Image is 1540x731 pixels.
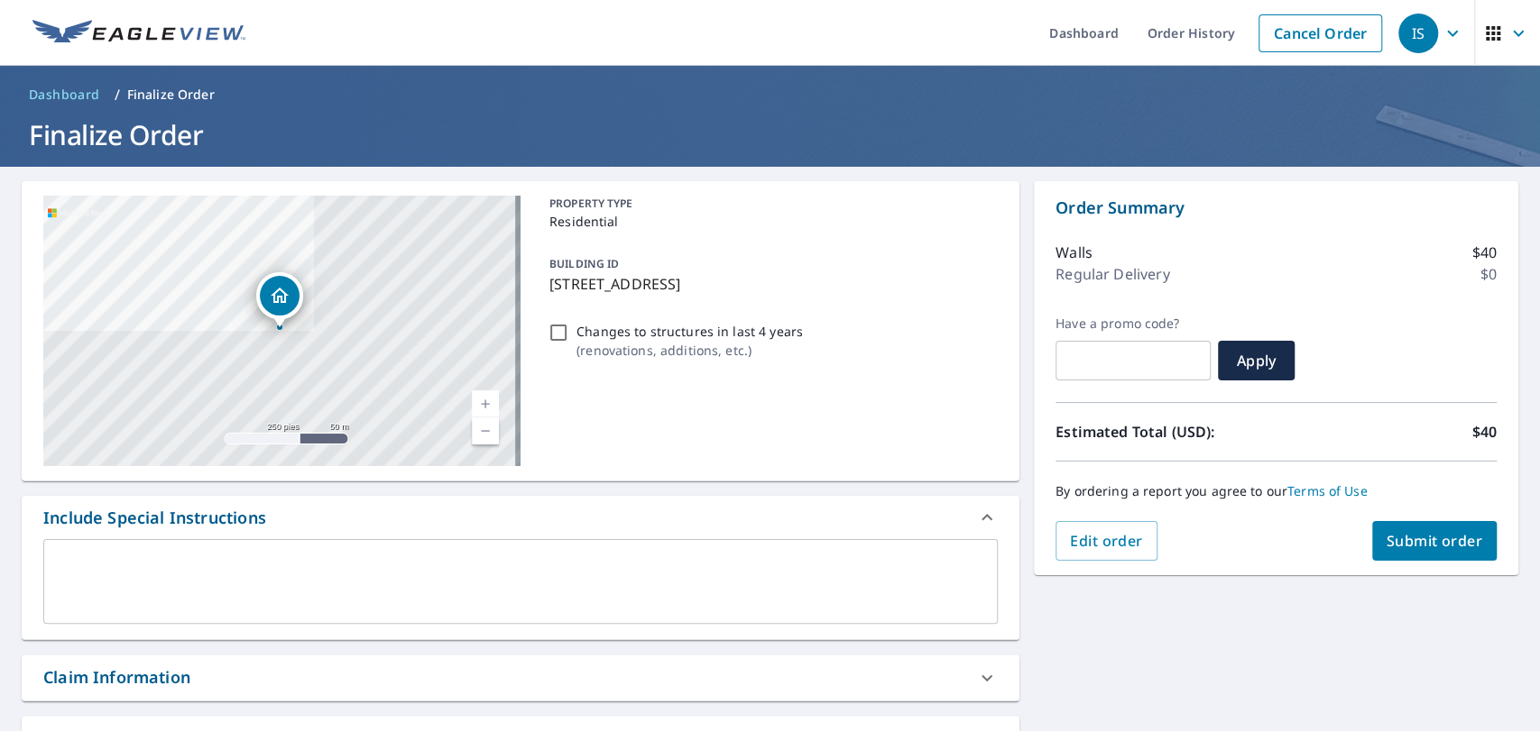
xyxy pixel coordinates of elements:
[472,390,499,417] a: Nivel actual 17, ampliar
[549,196,991,212] p: PROPERTY TYPE
[1287,482,1368,499] a: Terms of Use
[1372,521,1498,561] button: Submit order
[1387,531,1483,551] span: Submit order
[22,80,107,109] a: Dashboard
[1056,421,1277,443] p: Estimated Total (USD):
[22,496,1019,539] div: Include Special Instructions
[1232,351,1280,370] span: Apply
[1398,14,1438,53] div: IS
[29,86,100,104] span: Dashboard
[1056,483,1497,499] p: By ordering a report you agree to our
[1056,521,1157,561] button: Edit order
[549,273,991,295] p: [STREET_ADDRESS]
[256,272,303,328] div: Dropped pin, building 1, Residential property, 6525 Estele Ave Louisville, KY 40214
[127,86,215,104] p: Finalize Order
[549,212,991,231] p: Residential
[1056,263,1169,285] p: Regular Delivery
[1472,242,1497,263] p: $40
[1472,421,1497,443] p: $40
[43,506,266,530] div: Include Special Instructions
[22,80,1518,109] nav: breadcrumb
[43,665,190,690] div: Claim Information
[22,116,1518,153] h1: Finalize Order
[1056,242,1093,263] p: Walls
[1259,14,1382,52] a: Cancel Order
[22,654,1019,700] div: Claim Information
[1480,263,1497,285] p: $0
[549,256,619,271] p: BUILDING ID
[472,417,499,444] a: Nivel actual 17, alejar
[32,20,245,47] img: EV Logo
[576,341,803,360] p: ( renovations, additions, etc. )
[576,322,803,341] p: Changes to structures in last 4 years
[115,84,120,105] li: /
[1218,341,1295,380] button: Apply
[1070,531,1143,551] span: Edit order
[1056,315,1211,332] label: Have a promo code?
[1056,196,1497,220] p: Order Summary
